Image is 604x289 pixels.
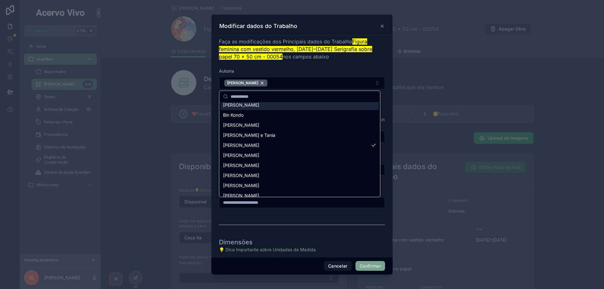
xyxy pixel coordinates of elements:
span: [PERSON_NAME] [223,182,259,189]
span: Bin Kondo [223,112,243,118]
span: Largura [275,256,291,261]
span: Altura [219,256,232,261]
span: [PERSON_NAME] [223,162,259,169]
mark: Figura feminina com vestido vermelho, [DATE]–[DATE] Serigrafia sobre papel 70 x 50 cm - 00054 [219,38,372,60]
span: [PERSON_NAME] [223,172,259,179]
span: [PERSON_NAME] [223,152,259,158]
span: [PERSON_NAME] [223,122,259,128]
span: [PERSON_NAME] e Tania [223,132,275,138]
span: [PERSON_NAME] [227,81,258,86]
span: Autoria [219,68,234,74]
button: Cancelar [324,261,352,271]
div: Suggestions [219,103,380,197]
span: [PERSON_NAME] [223,102,259,108]
button: Confirmar [355,261,385,271]
button: Select Button [219,77,385,89]
h3: Modificar dados do Trabalho [219,22,297,30]
a: 💡 Dica Importante sobre Unidades de Medida [219,247,316,253]
h1: Dimensões [219,238,316,247]
span: [PERSON_NAME] [223,192,259,199]
span: [PERSON_NAME] [223,142,259,148]
span: Faça as modificações dos Principais dados do Trabalho nos campos abaixo [219,38,372,60]
button: Unselect 291 [224,80,267,86]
